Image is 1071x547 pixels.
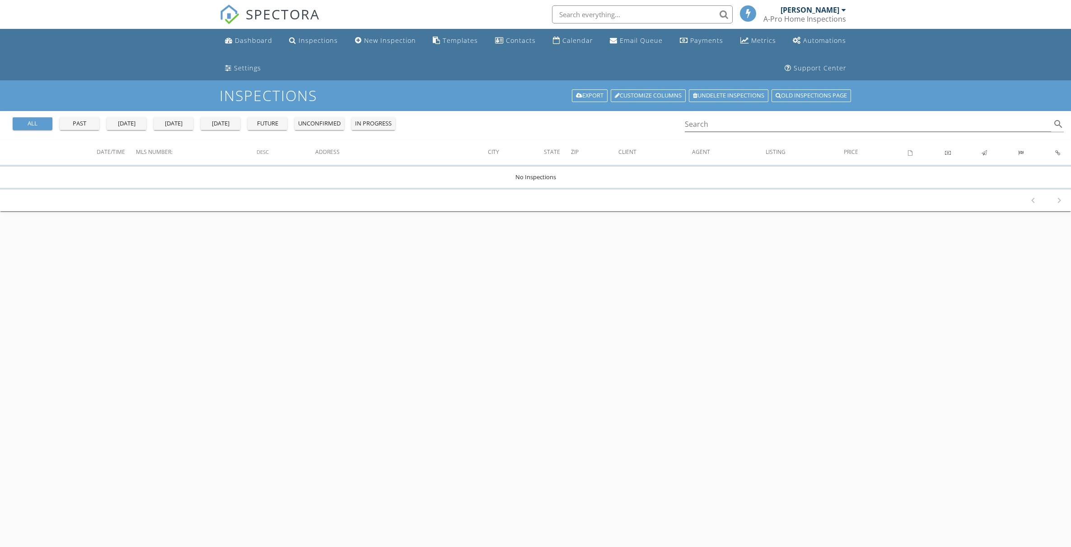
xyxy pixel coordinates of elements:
a: Dashboard [221,32,276,49]
div: unconfirmed [298,119,341,128]
span: Date/Time [97,148,125,156]
input: Search everything... [552,5,733,23]
button: [DATE] [107,117,146,130]
span: Price [844,148,858,156]
div: [PERSON_NAME] [781,5,839,14]
div: [DATE] [110,119,143,128]
a: Old inspections page [772,89,851,102]
span: Address [315,148,340,156]
span: MLS Number: [136,148,173,156]
h1: Inspections [220,88,852,103]
a: Metrics [737,32,780,49]
a: Calendar [549,32,597,49]
img: The Best Home Inspection Software - Spectora [220,5,239,24]
div: Automations [803,36,846,45]
a: Settings [221,60,265,77]
a: SPECTORA [220,12,320,31]
div: Inspections [299,36,338,45]
div: Dashboard [235,36,272,45]
span: Zip [571,148,579,156]
span: SPECTORA [246,5,320,23]
div: New Inspection [364,36,416,45]
th: Address: Not sorted. [315,140,488,165]
th: MLS Number:: Not sorted. [136,140,257,165]
div: past [63,119,96,128]
span: Client [618,148,636,156]
button: past [60,117,99,130]
span: City [488,148,499,156]
th: Published: Not sorted. [982,140,1018,165]
a: Customize Columns [611,89,686,102]
th: Inspection Details: Not sorted. [1055,140,1071,165]
a: Export [572,89,608,102]
button: all [13,117,52,130]
div: [DATE] [157,119,190,128]
th: Price: Not sorted. [844,140,908,165]
div: Payments [690,36,723,45]
a: New Inspection [351,32,420,49]
div: future [251,119,284,128]
a: Inspections [285,32,341,49]
a: Undelete inspections [689,89,768,102]
div: Email Queue [620,36,663,45]
th: Agent: Not sorted. [692,140,766,165]
span: Desc [257,148,269,155]
th: Desc: Not sorted. [257,140,315,165]
div: Metrics [751,36,776,45]
th: Agreements signed: Not sorted. [908,140,945,165]
a: Contacts [491,32,539,49]
th: Paid: Not sorted. [945,140,982,165]
span: State [544,148,560,156]
button: [DATE] [201,117,240,130]
div: Templates [443,36,478,45]
a: Automations (Basic) [789,32,850,49]
th: Submitted: Not sorted. [1018,140,1055,165]
button: unconfirmed [295,117,344,130]
i: search [1053,119,1064,130]
th: Date/Time: Not sorted. [97,140,136,165]
span: Listing [766,148,786,156]
div: Calendar [562,36,593,45]
th: Listing: Not sorted. [766,140,844,165]
div: Support Center [794,64,847,72]
a: Email Queue [606,32,666,49]
th: State: Not sorted. [544,140,571,165]
th: Client: Not sorted. [618,140,692,165]
th: Zip: Not sorted. [571,140,618,165]
a: Payments [676,32,727,49]
a: Templates [429,32,482,49]
span: Agent [692,148,710,156]
button: in progress [351,117,395,130]
button: future [248,117,287,130]
button: [DATE] [154,117,193,130]
th: City: Not sorted. [488,140,544,165]
div: [DATE] [204,119,237,128]
div: Settings [234,64,261,72]
div: all [16,119,49,128]
div: A-Pro Home Inspections [763,14,846,23]
div: in progress [355,119,392,128]
a: Support Center [781,60,850,77]
input: Search [685,117,1052,132]
div: Contacts [506,36,536,45]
